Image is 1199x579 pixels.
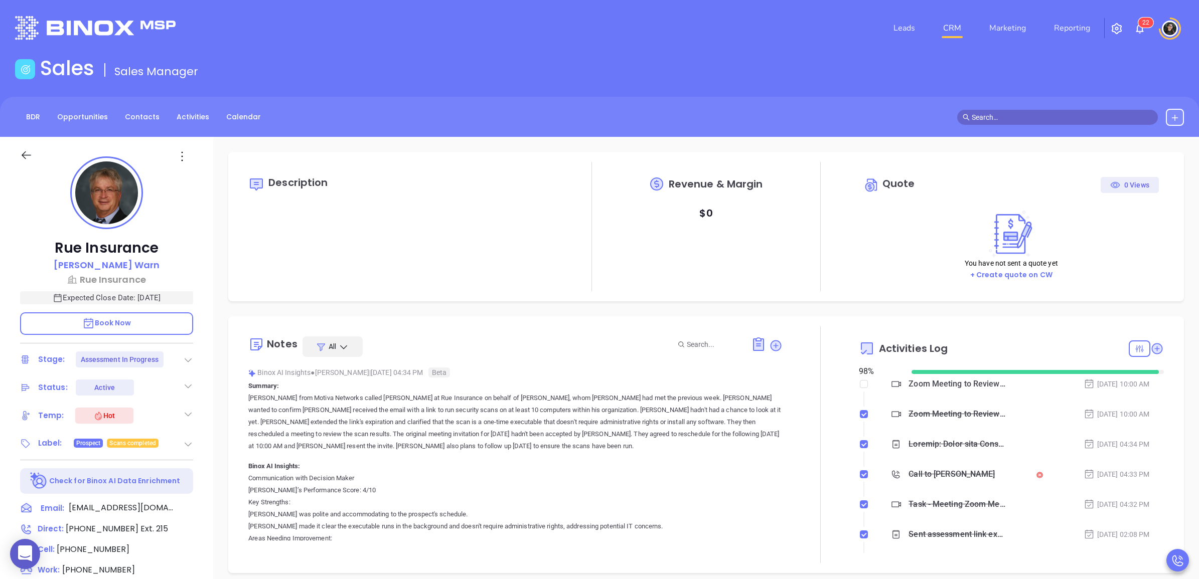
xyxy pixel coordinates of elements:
span: Email: [41,502,64,515]
span: Direct : [38,523,64,534]
a: Contacts [119,109,166,125]
div: Sent assessment link expiring email. I called [PERSON_NAME] and no answer.&nbsp; [909,527,1006,542]
div: [DATE] 04:33 PM [1084,469,1150,480]
span: Cell : [38,544,55,554]
div: Notes [267,339,297,349]
div: [DATE] 04:34 PM [1084,439,1150,450]
p: You have not sent a quote yet [965,258,1058,269]
a: + Create quote on CW [970,270,1053,280]
div: Active [94,379,115,396]
div: [DATE] 02:08 PM [1084,529,1150,540]
span: [PHONE_NUMBER] [62,564,135,575]
span: [PHONE_NUMBER] [66,523,138,534]
span: Description [268,175,328,189]
div: 98 % [859,365,900,377]
div: Task - Meeting Zoom Meeting to Review Assessment - [PERSON_NAME] [909,497,1006,512]
a: BDR [20,109,46,125]
div: [DATE] 10:00 AM [1084,378,1150,390]
div: Zoom Meeting to Review Assessment - [PERSON_NAME] [909,376,1006,392]
a: Marketing [985,18,1030,38]
a: CRM [939,18,965,38]
a: Reporting [1050,18,1094,38]
div: Status: [38,380,68,395]
img: Create on CWSell [984,210,1038,258]
p: Check for Binox AI Data Enrichment [49,476,180,486]
div: Temp: [38,408,64,423]
span: [PHONE_NUMBER] [57,543,129,555]
span: Ext. 215 [138,523,168,534]
img: Ai-Enrich-DaqCidB-.svg [30,472,48,490]
div: [DATE] 04:32 PM [1084,499,1150,510]
div: 0 Views [1110,177,1149,193]
div: Hot [93,410,115,422]
span: [EMAIL_ADDRESS][DOMAIN_NAME] [69,502,174,514]
img: user [1162,21,1178,37]
img: svg%3e [248,369,256,377]
span: 2 [1142,19,1146,26]
span: Beta [428,367,450,377]
p: Expected Close Date: [DATE] [20,291,193,304]
span: Scans completed [109,438,156,449]
span: Prospect [76,438,101,449]
div: Binox AI Insights [PERSON_NAME] | [DATE] 04:34 PM [248,365,782,380]
img: iconSetting [1111,23,1123,35]
p: [PERSON_NAME] from Motiva Networks called [PERSON_NAME] at Rue Insurance on behalf of [PERSON_NAM... [248,392,782,452]
div: [DATE] 10:00 AM [1084,409,1150,420]
b: Summary: [248,382,279,390]
div: Stage: [38,352,65,367]
a: Activities [171,109,215,125]
div: Label: [38,436,62,451]
input: Search... [687,339,740,350]
sup: 22 [1138,18,1153,28]
span: Sales Manager [114,64,198,79]
button: + Create quote on CW [967,269,1056,281]
span: Quote [882,176,915,190]
a: [PERSON_NAME] Warn [54,258,160,273]
span: Activities Log [879,343,948,353]
a: Calendar [220,109,267,125]
b: Binox AI Insights: [248,462,300,470]
span: 2 [1146,19,1149,26]
p: [PERSON_NAME] Warn [54,258,160,272]
input: Search… [972,112,1152,123]
p: $ 0 [699,204,712,222]
a: Rue Insurance [20,273,193,286]
span: search [963,114,970,121]
p: Rue Insurance [20,239,193,257]
span: Revenue & Margin [669,179,763,189]
img: Circle dollar [864,177,880,193]
div: Assessment In Progress [81,351,159,367]
div: Loremip: Dolor sita Consec Adipisci elitse Doei te Inc Utlaboree do magnaa en Admini, veni Quis n... [909,437,1006,452]
span: ● [311,368,315,376]
img: profile-user [75,161,138,224]
span: Work: [38,564,60,575]
a: Opportunities [51,109,114,125]
h1: Sales [40,56,94,80]
span: Book Now [82,318,131,328]
a: Leads [889,18,919,38]
img: iconNotification [1134,23,1146,35]
span: All [329,341,336,351]
div: Zoom Meeting to Review Assessment - [PERSON_NAME] [909,407,1006,422]
div: Call to [PERSON_NAME] [909,467,995,482]
img: logo [15,16,176,40]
